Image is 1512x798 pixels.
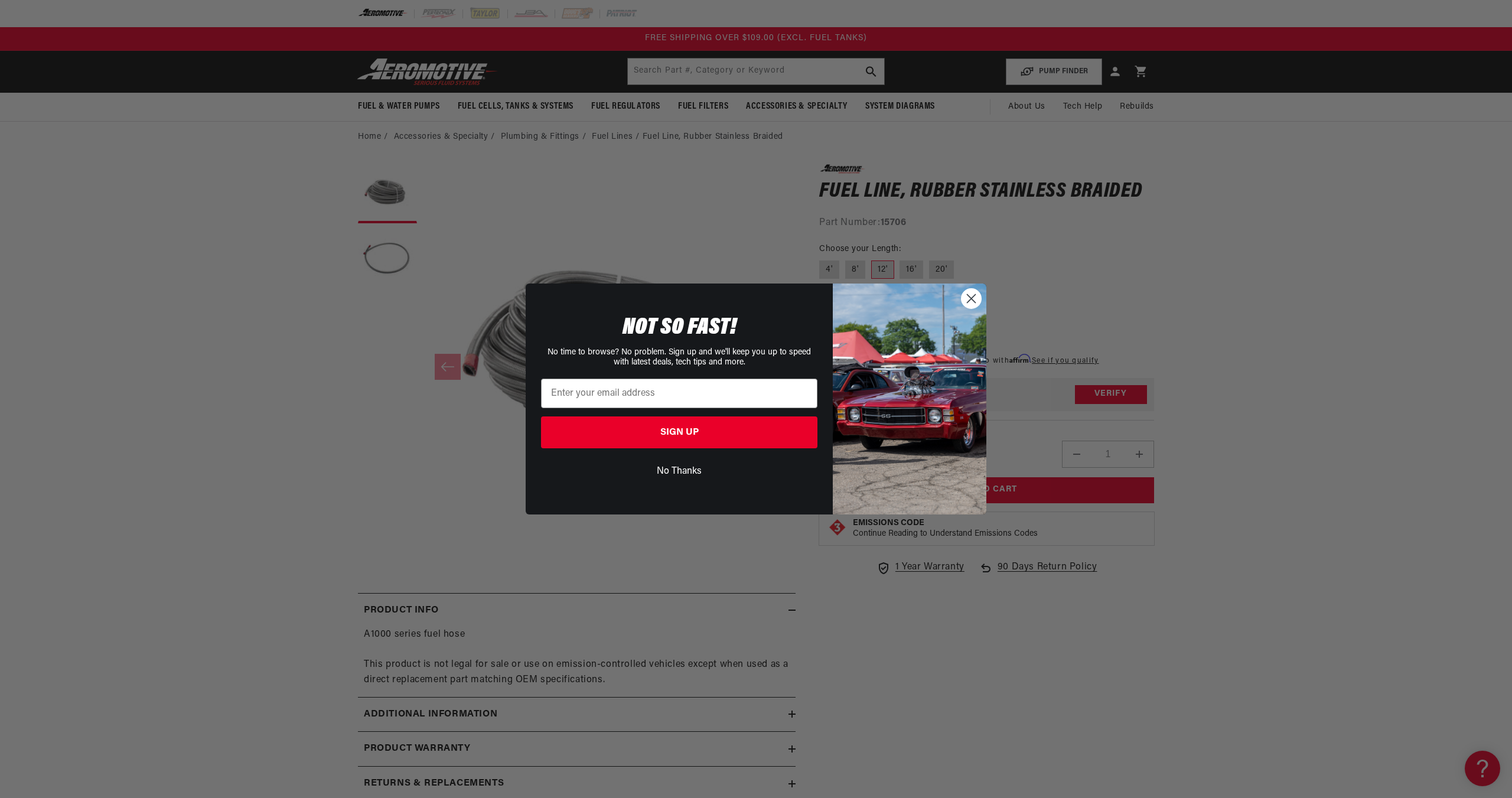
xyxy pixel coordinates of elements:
button: Close dialog [961,288,982,309]
img: 85cdd541-2605-488b-b08c-a5ee7b438a35.jpeg [833,284,986,514]
span: NOT SO FAST! [623,316,737,340]
span: No time to browse? No problem. Sign up and we'll keep you up to speed with latest deals, tech tip... [548,348,811,367]
button: No Thanks [541,460,817,483]
input: Enter your email address [541,379,817,408]
button: SIGN UP [541,416,817,448]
